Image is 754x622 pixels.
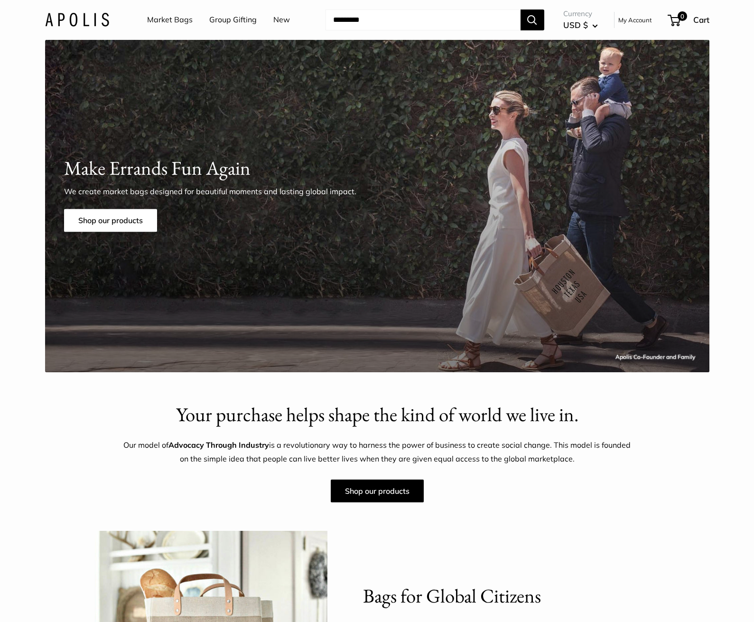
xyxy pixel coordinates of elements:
[209,13,257,27] a: Group Gifting
[618,14,652,26] a: My Account
[123,401,631,429] h2: Your purchase helps shape the kind of world we live in.
[45,13,109,27] img: Apolis
[64,154,690,182] h1: Make Errands Fun Again
[64,209,157,232] a: Shop our products
[669,12,709,28] a: 0 Cart
[615,352,695,362] div: Apolis Co-Founder and Family
[693,15,709,25] span: Cart
[123,438,631,467] p: Our model of is a revolutionary way to harness the power of business to create social change. Thi...
[677,11,687,21] span: 0
[168,440,269,450] strong: Advocacy Through Industry
[147,13,193,27] a: Market Bags
[273,13,290,27] a: New
[563,7,598,20] span: Currency
[521,9,544,30] button: Search
[326,9,521,30] input: Search...
[563,20,588,30] span: USD $
[563,18,598,33] button: USD $
[363,582,660,610] h2: Bags for Global Citizens
[64,186,372,197] p: We create market bags designed for beautiful moments and lasting global impact.
[331,480,424,502] a: Shop our products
